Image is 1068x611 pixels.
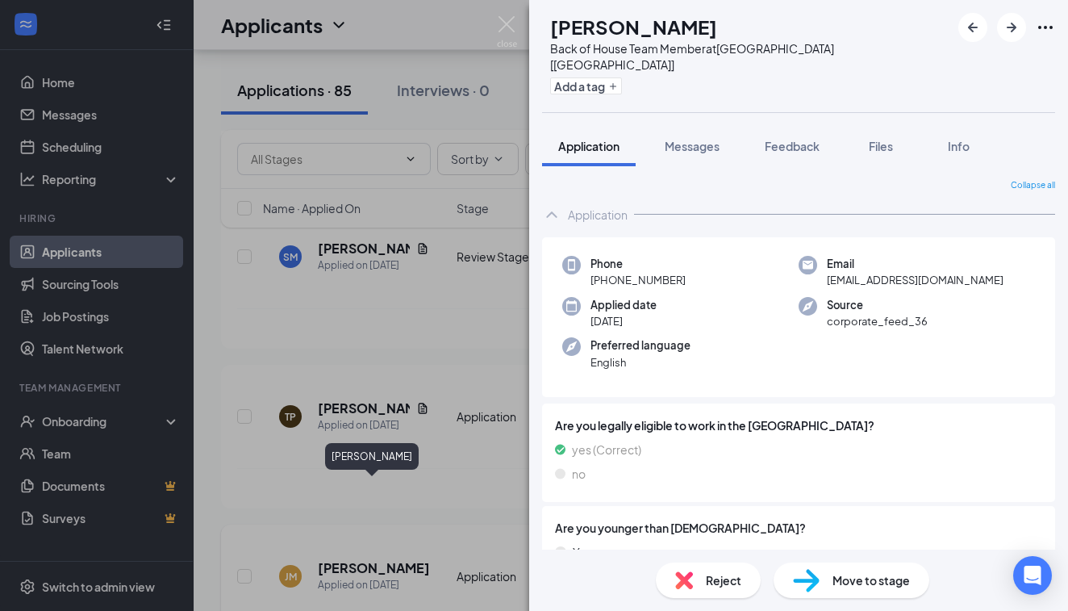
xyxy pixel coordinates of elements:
[572,465,586,483] span: no
[1011,179,1055,192] span: Collapse all
[827,256,1003,272] span: Email
[827,313,928,329] span: corporate_feed_36
[550,77,622,94] button: PlusAdd a tag
[550,40,950,73] div: Back of House Team Member at [GEOGRAPHIC_DATA] [[GEOGRAPHIC_DATA]]
[1002,18,1021,37] svg: ArrowRight
[963,18,982,37] svg: ArrowLeftNew
[948,139,970,153] span: Info
[568,207,628,223] div: Application
[765,139,820,153] span: Feedback
[608,82,618,91] svg: Plus
[590,272,686,288] span: [PHONE_NUMBER]
[558,139,620,153] span: Application
[665,139,720,153] span: Messages
[997,13,1026,42] button: ArrowRight
[555,519,806,537] span: Are you younger than [DEMOGRAPHIC_DATA]?
[325,443,419,470] div: [PERSON_NAME]
[590,337,690,354] span: Preferred language
[555,416,1042,434] span: Are you legally eligible to work in the [GEOGRAPHIC_DATA]?
[827,297,928,313] span: Source
[590,297,657,313] span: Applied date
[573,543,592,561] span: Yes
[590,256,686,272] span: Phone
[1013,556,1052,595] div: Open Intercom Messenger
[590,354,690,370] span: English
[869,139,893,153] span: Files
[958,13,987,42] button: ArrowLeftNew
[550,13,717,40] h1: [PERSON_NAME]
[590,313,657,329] span: [DATE]
[542,205,561,224] svg: ChevronUp
[706,571,741,589] span: Reject
[832,571,910,589] span: Move to stage
[1036,18,1055,37] svg: Ellipses
[572,441,641,458] span: yes (Correct)
[827,272,1003,288] span: [EMAIL_ADDRESS][DOMAIN_NAME]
